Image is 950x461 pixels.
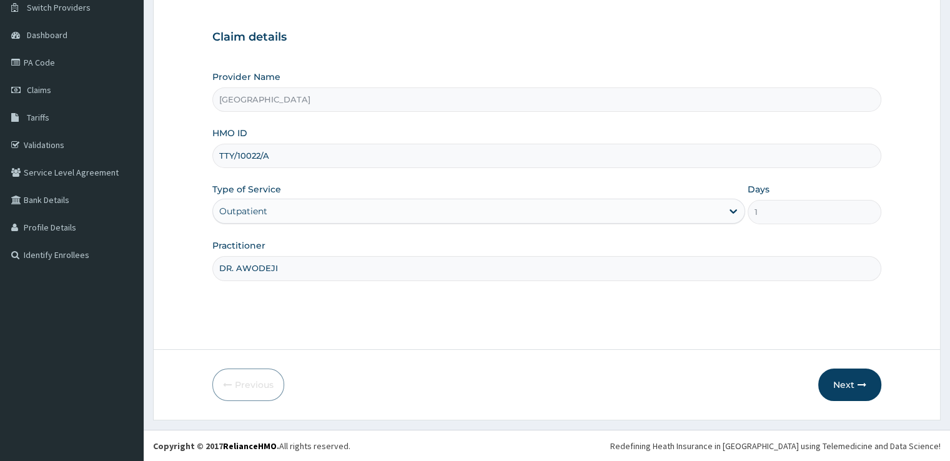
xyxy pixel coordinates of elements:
label: HMO ID [212,127,247,139]
label: Practitioner [212,239,265,252]
input: Enter Name [212,256,881,280]
label: Provider Name [212,71,280,83]
a: RelianceHMO [223,440,277,452]
span: Claims [27,84,51,96]
span: Dashboard [27,29,67,41]
span: Switch Providers [27,2,91,13]
label: Type of Service [212,183,281,196]
div: Redefining Heath Insurance in [GEOGRAPHIC_DATA] using Telemedicine and Data Science! [610,440,941,452]
button: Next [818,369,881,401]
span: Tariffs [27,112,49,123]
strong: Copyright © 2017 . [153,440,279,452]
button: Previous [212,369,284,401]
input: Enter HMO ID [212,144,881,168]
div: Outpatient [219,205,267,217]
h3: Claim details [212,31,881,44]
label: Days [748,183,769,196]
